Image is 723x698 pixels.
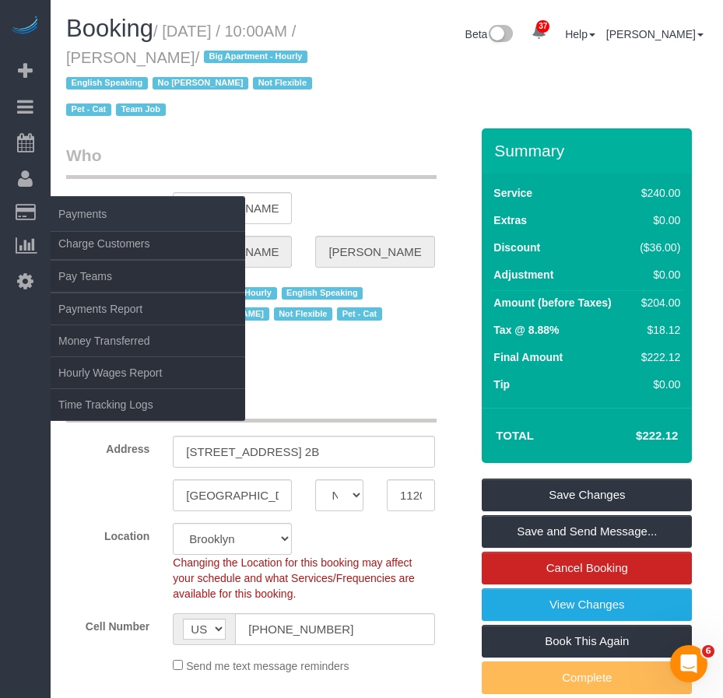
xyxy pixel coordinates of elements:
[66,77,148,89] span: English Speaking
[274,307,333,320] span: Not Flexible
[204,51,307,63] span: Big Apartment - Hourly
[51,293,245,324] a: Payments Report
[173,479,292,511] input: City
[634,240,681,255] div: ($36.00)
[493,349,563,365] label: Final Amount
[634,349,681,365] div: $222.12
[487,25,513,45] img: New interface
[66,388,437,423] legend: Where
[634,295,681,310] div: $204.00
[482,515,692,548] a: Save and Send Message...
[634,322,681,338] div: $18.12
[634,377,681,392] div: $0.00
[493,212,527,228] label: Extras
[387,479,435,511] input: Zip Code
[589,430,678,443] h4: $222.12
[670,645,707,682] iframe: Intercom live chat
[54,523,161,544] label: Location
[634,185,681,201] div: $240.00
[51,227,245,421] ul: Payments
[337,307,382,320] span: Pet - Cat
[66,103,111,116] span: Pet - Cat
[253,77,312,89] span: Not Flexible
[493,295,611,310] label: Amount (before Taxes)
[51,357,245,388] a: Hourly Wages Report
[702,645,714,658] span: 6
[51,261,245,292] a: Pay Teams
[482,625,692,658] a: Book This Again
[482,479,692,511] a: Save Changes
[173,556,415,600] span: Changing the Location for this booking may affect your schedule and what Services/Frequencies are...
[524,16,554,50] a: 37
[66,49,317,119] span: /
[51,325,245,356] a: Money Transferred
[606,28,704,40] a: [PERSON_NAME]
[465,28,514,40] a: Beta
[54,613,161,634] label: Cell Number
[493,322,559,338] label: Tax @ 8.88%
[51,196,245,232] span: Payments
[496,429,534,442] strong: Total
[66,15,153,42] span: Booking
[482,588,692,621] a: View Changes
[536,20,549,33] span: 37
[565,28,595,40] a: Help
[634,267,681,282] div: $0.00
[493,377,510,392] label: Tip
[173,192,292,224] input: Email
[66,144,437,179] legend: Who
[51,228,245,259] a: Charge Customers
[116,103,166,116] span: Team Job
[493,185,532,201] label: Service
[235,613,434,645] input: Cell Number
[66,23,317,119] small: / [DATE] / 10:00AM / [PERSON_NAME]
[494,142,684,160] h3: Summary
[54,436,161,457] label: Address
[315,236,434,268] input: Last Name
[186,660,349,672] span: Send me text message reminders
[153,77,248,89] span: No [PERSON_NAME]
[54,192,161,213] label: Email
[493,240,540,255] label: Discount
[493,267,553,282] label: Adjustment
[9,16,40,37] img: Automaid Logo
[482,552,692,584] a: Cancel Booking
[634,212,681,228] div: $0.00
[282,287,363,300] span: English Speaking
[51,389,245,420] a: Time Tracking Logs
